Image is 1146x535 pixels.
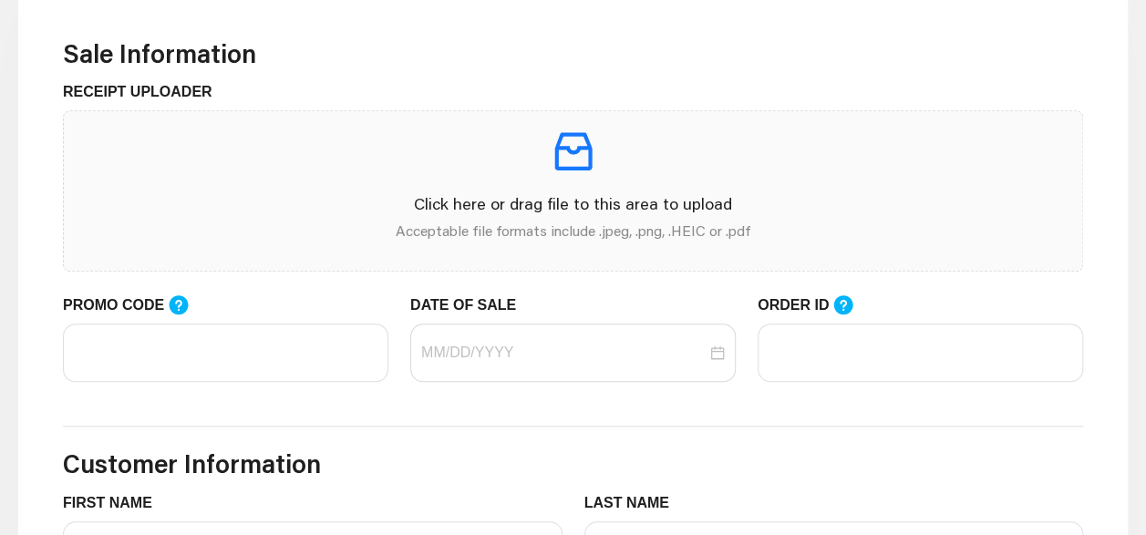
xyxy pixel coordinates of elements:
input: DATE OF SALE [421,342,707,364]
label: DATE OF SALE [410,294,530,316]
label: LAST NAME [584,492,684,514]
label: ORDER ID [758,293,872,316]
h3: Sale Information [63,38,1083,69]
p: Click here or drag file to this area to upload [78,191,1068,216]
label: FIRST NAME [63,492,166,514]
label: RECEIPT UPLOADER [63,81,226,103]
h3: Customer Information [63,448,1083,479]
span: inbox [548,126,599,177]
label: PROMO CODE [63,293,207,316]
p: Acceptable file formats include .jpeg, .png, .HEIC or .pdf [78,220,1068,242]
span: inboxClick here or drag file to this area to uploadAcceptable file formats include .jpeg, .png, .... [64,111,1082,271]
